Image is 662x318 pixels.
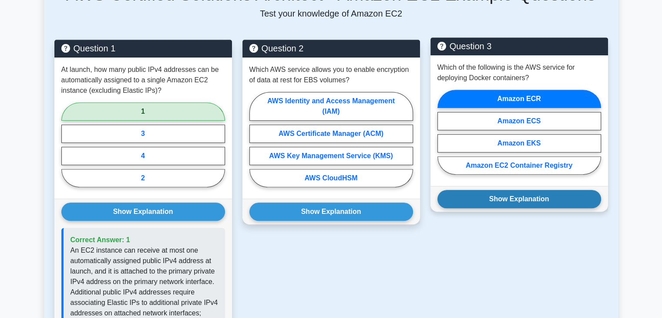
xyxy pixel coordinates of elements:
[437,112,601,130] label: Amazon ECS
[437,156,601,175] label: Amazon EC2 Container Registry
[437,62,601,83] p: Which of the following is the AWS service for deploying Docker containers?
[437,90,601,108] label: Amazon ECR
[61,169,225,187] label: 2
[61,203,225,221] button: Show Explanation
[437,190,601,208] button: Show Explanation
[249,147,413,165] label: AWS Key Management Service (KMS)
[249,125,413,143] label: AWS Certificate Manager (ACM)
[61,64,225,96] p: At launch, how many public IPv4 addresses can be automatically assigned to a single Amazon EC2 in...
[249,203,413,221] button: Show Explanation
[71,236,130,244] span: Correct Answer: 1
[61,102,225,121] label: 1
[54,8,608,19] p: Test your knowledge of Amazon EC2
[249,64,413,85] p: Which AWS service allows you to enable encryption of data at rest for EBS volumes?
[61,147,225,165] label: 4
[437,41,601,51] h5: Question 3
[249,92,413,121] label: AWS Identity and Access Management (IAM)
[249,169,413,187] label: AWS CloudHSM
[61,125,225,143] label: 3
[249,43,413,54] h5: Question 2
[61,43,225,54] h5: Question 1
[437,134,601,152] label: Amazon EKS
